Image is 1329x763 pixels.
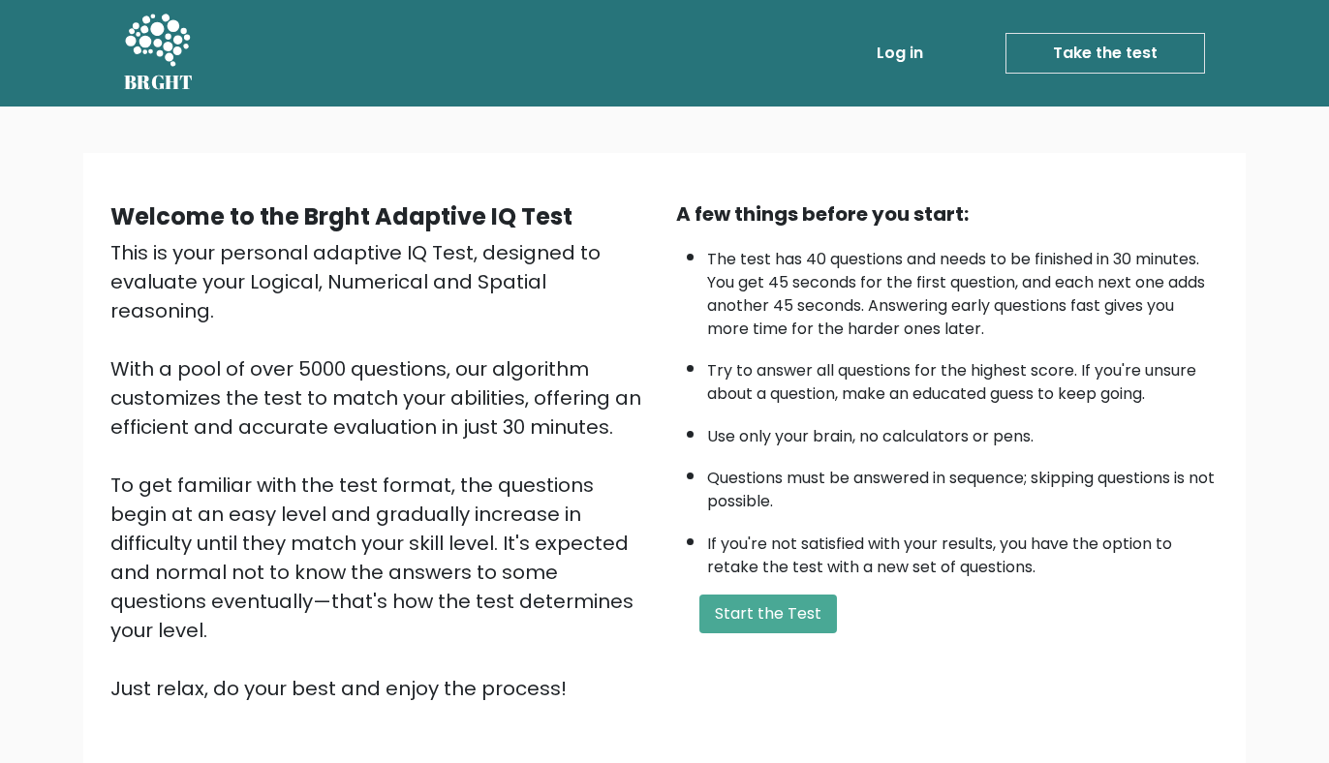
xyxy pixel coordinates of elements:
[707,238,1219,341] li: The test has 40 questions and needs to be finished in 30 minutes. You get 45 seconds for the firs...
[124,71,194,94] h5: BRGHT
[1005,33,1205,74] a: Take the test
[707,523,1219,579] li: If you're not satisfied with your results, you have the option to retake the test with a new set ...
[707,350,1219,406] li: Try to answer all questions for the highest score. If you're unsure about a question, make an edu...
[676,199,1219,229] div: A few things before you start:
[707,415,1219,448] li: Use only your brain, no calculators or pens.
[110,200,572,232] b: Welcome to the Brght Adaptive IQ Test
[869,34,931,73] a: Log in
[707,457,1219,513] li: Questions must be answered in sequence; skipping questions is not possible.
[124,8,194,99] a: BRGHT
[110,238,653,703] div: This is your personal adaptive IQ Test, designed to evaluate your Logical, Numerical and Spatial ...
[699,595,837,633] button: Start the Test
